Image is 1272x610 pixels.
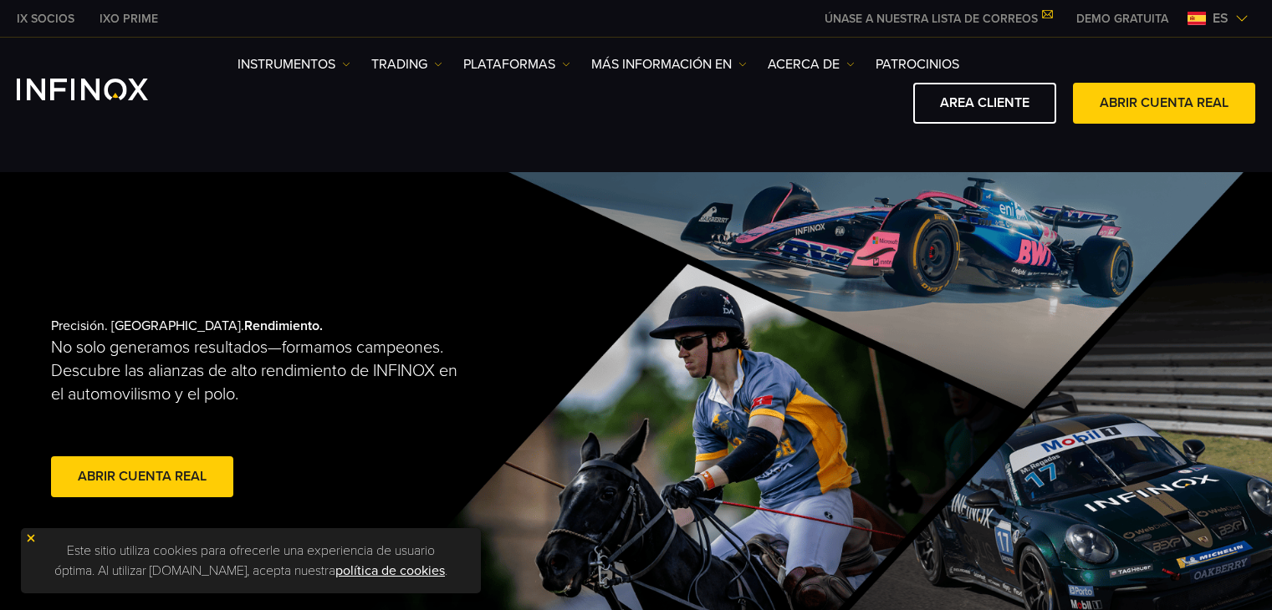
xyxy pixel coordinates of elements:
[1206,8,1235,28] span: es
[244,318,323,334] strong: Rendimiento.
[768,54,855,74] a: ACERCA DE
[1064,10,1181,28] a: INFINOX MENU
[238,54,350,74] a: Instrumentos
[591,54,747,74] a: Más información en
[876,54,959,74] a: Patrocinios
[371,54,442,74] a: TRADING
[51,336,473,406] p: No solo generamos resultados—formamos campeones. Descubre las alianzas de alto rendimiento de INF...
[913,83,1056,124] a: AREA CLIENTE
[463,54,570,74] a: PLATAFORMAS
[87,10,171,28] a: INFINOX
[25,532,37,544] img: yellow close icon
[335,562,445,579] a: política de cookies
[51,456,233,497] a: Abrir cuenta real
[4,10,87,28] a: INFINOX
[812,12,1064,26] a: ÚNASE A NUESTRA LISTA DE CORREOS
[29,536,473,585] p: Este sitio utiliza cookies para ofrecerle una experiencia de usuario óptima. Al utilizar [DOMAIN_...
[51,291,578,528] div: Precisión. [GEOGRAPHIC_DATA].
[17,79,187,100] a: INFINOX Logo
[1073,83,1255,124] a: ABRIR CUENTA REAL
